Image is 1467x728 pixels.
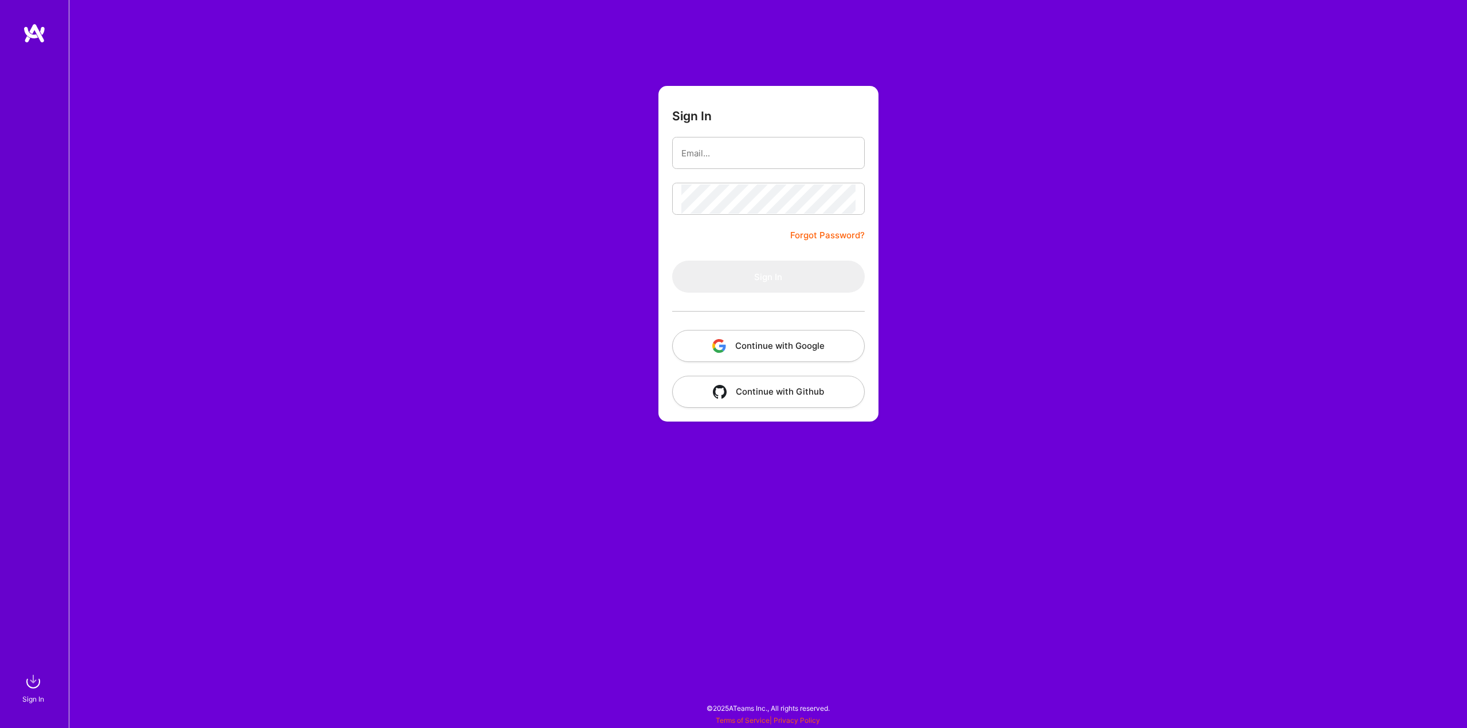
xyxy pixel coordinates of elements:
[23,23,46,44] img: logo
[672,330,865,362] button: Continue with Google
[774,716,820,725] a: Privacy Policy
[681,139,856,168] input: Email...
[24,670,45,705] a: sign inSign In
[790,229,865,242] a: Forgot Password?
[712,339,726,353] img: icon
[716,716,770,725] a: Terms of Service
[672,376,865,408] button: Continue with Github
[716,716,820,725] span: |
[713,385,727,399] img: icon
[672,109,712,123] h3: Sign In
[69,694,1467,722] div: © 2025 ATeams Inc., All rights reserved.
[22,670,45,693] img: sign in
[22,693,44,705] div: Sign In
[672,261,865,293] button: Sign In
